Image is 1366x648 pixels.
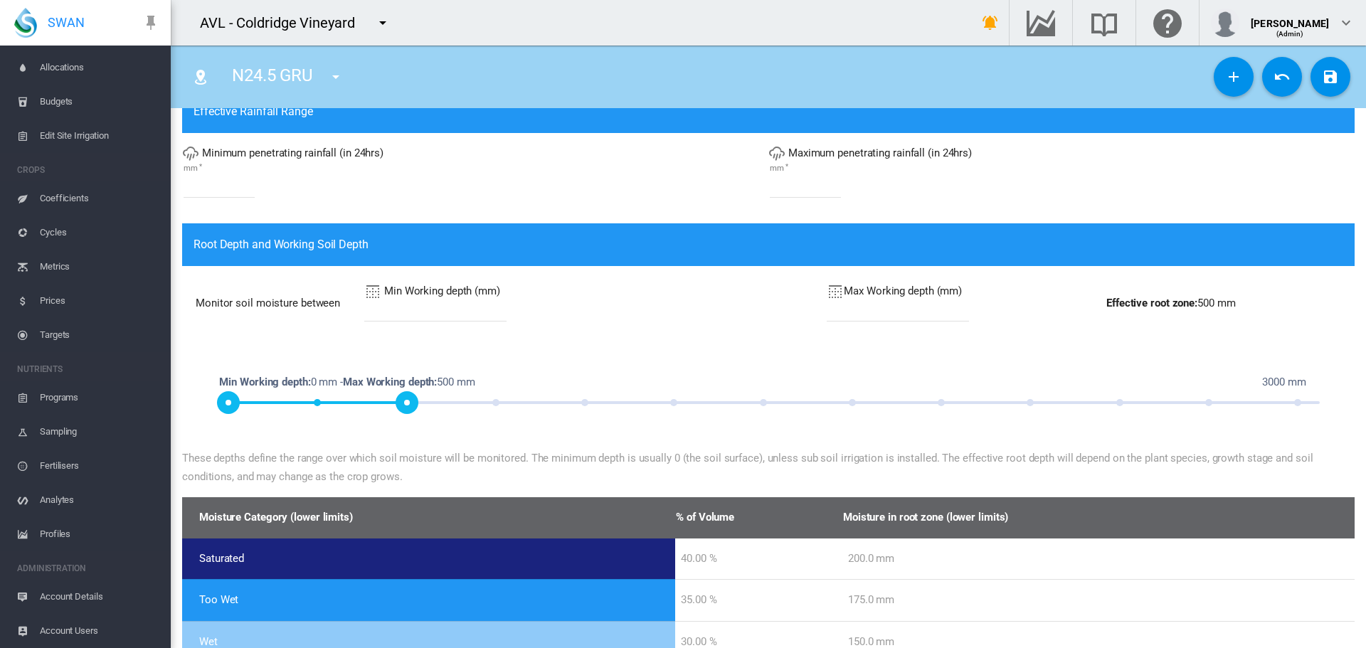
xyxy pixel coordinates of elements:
span: Targets [40,318,159,352]
td: 35.00 % [675,579,842,621]
span: Root Depth and Working Soil Depth [194,238,369,251]
md-icon: icon-menu-down [374,14,391,31]
span: 3000 mm [1260,373,1308,393]
span: ADMINISTRATION [17,557,159,580]
button: icon-menu-down [369,9,397,37]
span: Profiles [40,517,159,551]
span: Allocations [40,51,159,85]
th: % of Volume [675,497,842,538]
div: [PERSON_NAME] [1251,11,1329,25]
span: Effective Rainfall Range [194,105,313,118]
span: Account Users [40,614,159,648]
div: These depths define the range over which soil moisture will be monitored. The minimum depth is us... [182,450,1355,486]
md-icon: icon-pin [142,14,159,31]
span: CROPS [17,159,159,181]
span: Min Working depth (mm) [384,285,500,297]
td: Too Wet [182,579,675,621]
th: Moisture Category (lower limits) [182,497,675,538]
md-icon: icon-border-top [827,283,844,300]
span: NUTRIENTS [17,358,159,381]
md-icon: icon-border-top [364,283,381,300]
md-icon: icon-plus [1225,68,1242,85]
span: Account Details [40,580,159,614]
span: Analytes [40,483,159,517]
span: (Admin) [1276,30,1304,38]
div: Max Working depth (mm) [827,282,1102,301]
span: Maximum penetrating rainfall (in 24hrs) [788,147,972,159]
span: Monitor soil moisture between [184,294,351,313]
b: Effective root zone: [1106,297,1197,309]
span: Budgets [40,85,159,119]
span: Coefficients [40,181,159,216]
md-icon: icon-menu-down [327,68,344,85]
button: Click to go to list of Sites [186,63,215,91]
span: Fertilisers [40,449,159,483]
md-icon: icon-content-save [1322,68,1339,85]
md-icon: icon-bell-ring [982,14,999,31]
button: icon-bell-ring [976,9,1005,37]
b: Min Working depth: [219,376,310,388]
td: 200.0 mm [842,538,1355,580]
img: SWAN-Landscape-Logo-Colour-drop.png [14,8,37,38]
span: Prices [40,284,159,318]
span: Minimum penetrating rainfall (in 24hrs) [202,147,383,159]
md-icon: icon-chevron-down [1338,14,1355,31]
span: 0 mm - 500 mm [217,373,477,393]
div: AVL - Coldridge Vineyard [200,13,368,33]
md-icon: icon-undo [1274,68,1291,85]
button: icon-menu-down [322,63,350,91]
span: SWAN [48,14,85,31]
th: Moisture in root zone (lower limits) [842,497,1355,538]
md-icon: icon-weather-pouring [182,145,199,162]
td: Saturated [182,538,675,580]
span: N24.5 GRU [232,65,313,85]
span: Metrics [40,250,159,284]
td: 500 mm [1106,267,1353,340]
button: Save Changes [1311,57,1350,97]
button: Add New Setting [1214,57,1254,97]
img: profile.jpg [1211,9,1239,37]
md-icon: icon-weather-pouring [768,145,785,162]
td: 40.00 % [675,538,842,580]
b: Max Working depth: [343,376,437,388]
md-icon: icon-map-marker-radius [192,68,209,85]
button: Cancel Changes [1262,57,1302,97]
span: Programs [40,381,159,415]
span: Cycles [40,216,159,250]
span: Edit Site Irrigation [40,119,159,153]
md-icon: Search the knowledge base [1087,14,1121,31]
md-icon: Click here for help [1150,14,1185,31]
span: Sampling [40,415,159,449]
td: 175.0 mm [842,579,1355,621]
md-icon: Go to the Data Hub [1024,14,1058,31]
